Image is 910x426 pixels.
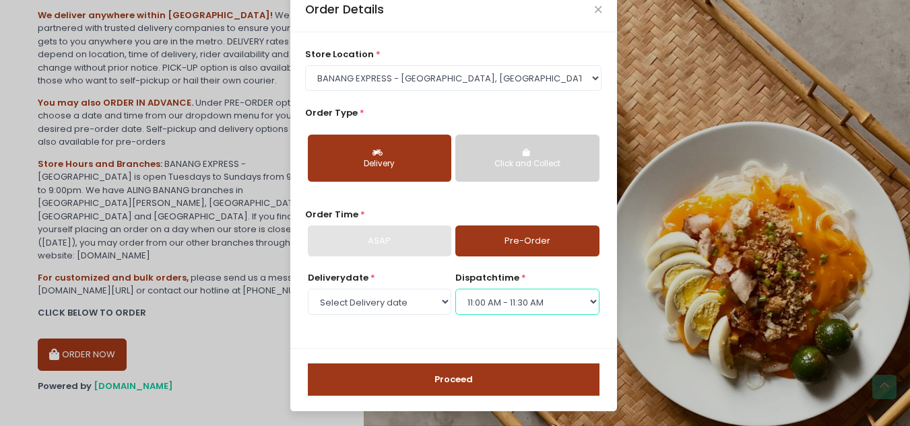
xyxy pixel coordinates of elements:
[455,271,519,284] span: dispatch time
[308,363,599,396] button: Proceed
[305,48,374,61] span: store location
[305,106,358,119] span: Order Type
[317,158,442,170] div: Delivery
[455,135,599,182] button: Click and Collect
[595,6,602,13] button: Close
[308,135,451,182] button: Delivery
[305,208,358,221] span: Order Time
[308,271,368,284] span: Delivery date
[305,1,384,18] div: Order Details
[455,225,599,256] a: Pre-Order
[465,158,589,170] div: Click and Collect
